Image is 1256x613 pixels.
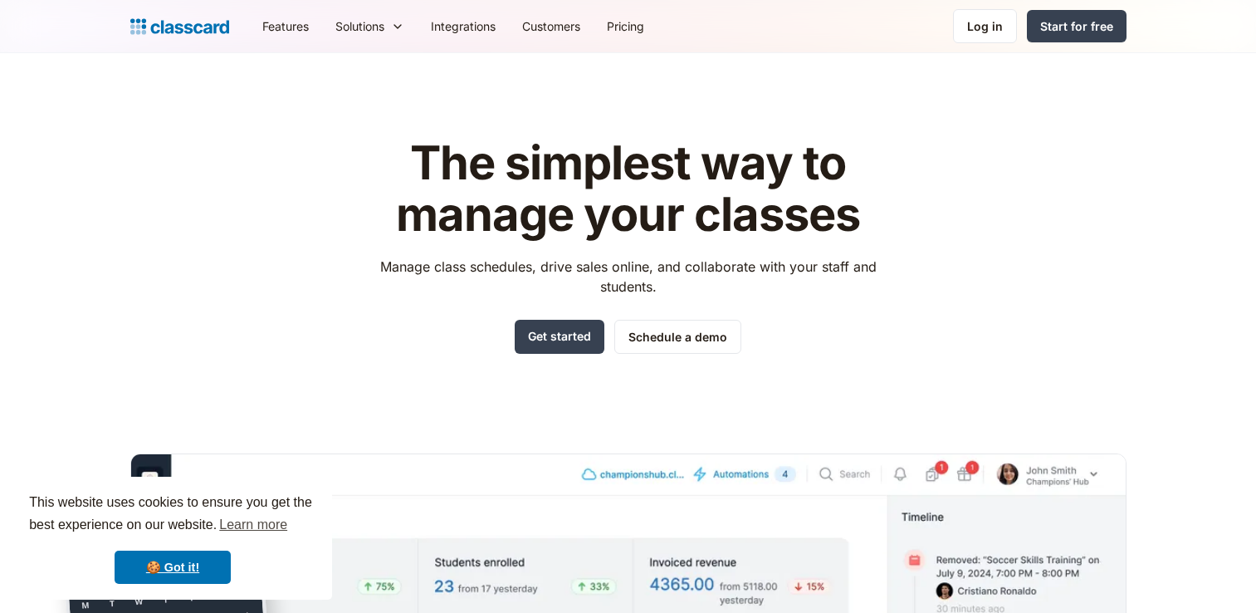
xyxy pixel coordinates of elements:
[515,320,604,354] a: Get started
[953,9,1017,43] a: Log in
[13,477,332,600] div: cookieconsent
[29,493,316,537] span: This website uses cookies to ensure you get the best experience on our website.
[418,7,509,45] a: Integrations
[130,15,229,38] a: home
[322,7,418,45] div: Solutions
[335,17,384,35] div: Solutions
[364,138,892,240] h1: The simplest way to manage your classes
[1027,10,1126,42] a: Start for free
[249,7,322,45] a: Features
[1040,17,1113,35] div: Start for free
[364,257,892,297] p: Manage class schedules, drive sales online, and collaborate with your staff and students.
[594,7,657,45] a: Pricing
[509,7,594,45] a: Customers
[967,17,1003,35] div: Log in
[614,320,741,354] a: Schedule a demo
[115,551,231,584] a: dismiss cookie message
[217,512,290,537] a: learn more about cookies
